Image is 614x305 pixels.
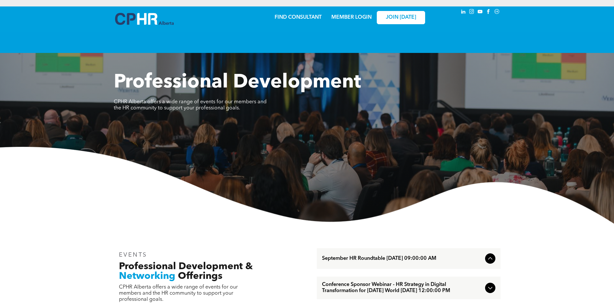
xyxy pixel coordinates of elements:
[493,8,501,17] a: Social network
[119,252,148,258] span: EVENTS
[485,8,492,17] a: facebook
[377,11,425,24] a: JOIN [DATE]
[119,262,253,271] span: Professional Development &
[322,282,482,294] span: Conference Sponsor Webinar - HR Strategy in Digital Transformation for [DATE] World [DATE] 12:00:...
[460,8,467,17] a: linkedin
[119,271,175,281] span: Networking
[468,8,475,17] a: instagram
[275,15,322,20] a: FIND CONSULTANT
[115,13,174,25] img: A blue and white logo for cp alberta
[178,271,222,281] span: Offerings
[119,285,238,302] span: CPHR Alberta offers a wide range of events for our members and the HR community to support your p...
[322,256,482,262] span: September HR Roundtable [DATE] 09:00:00 AM
[386,15,416,21] span: JOIN [DATE]
[114,99,267,111] span: CPHR Alberta offers a wide range of events for our members and the HR community to support your p...
[477,8,484,17] a: youtube
[331,15,372,20] a: MEMBER LOGIN
[114,73,361,92] span: Professional Development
